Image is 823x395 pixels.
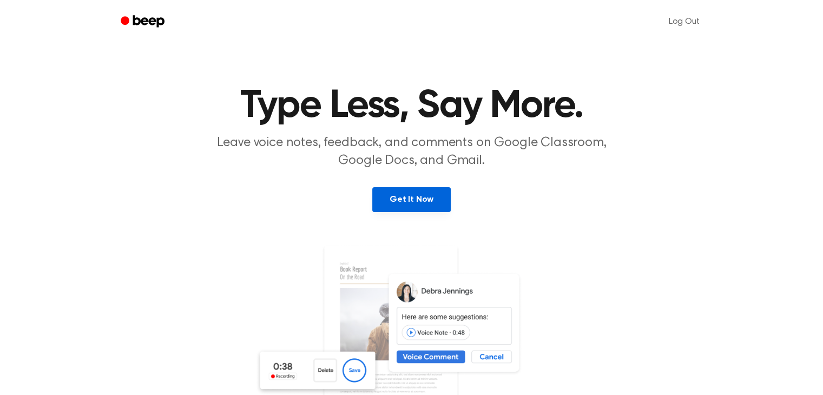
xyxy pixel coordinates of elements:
[204,134,620,170] p: Leave voice notes, feedback, and comments on Google Classroom, Google Docs, and Gmail.
[113,11,174,32] a: Beep
[372,187,451,212] a: Get It Now
[658,9,710,35] a: Log Out
[135,87,689,126] h1: Type Less, Say More.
